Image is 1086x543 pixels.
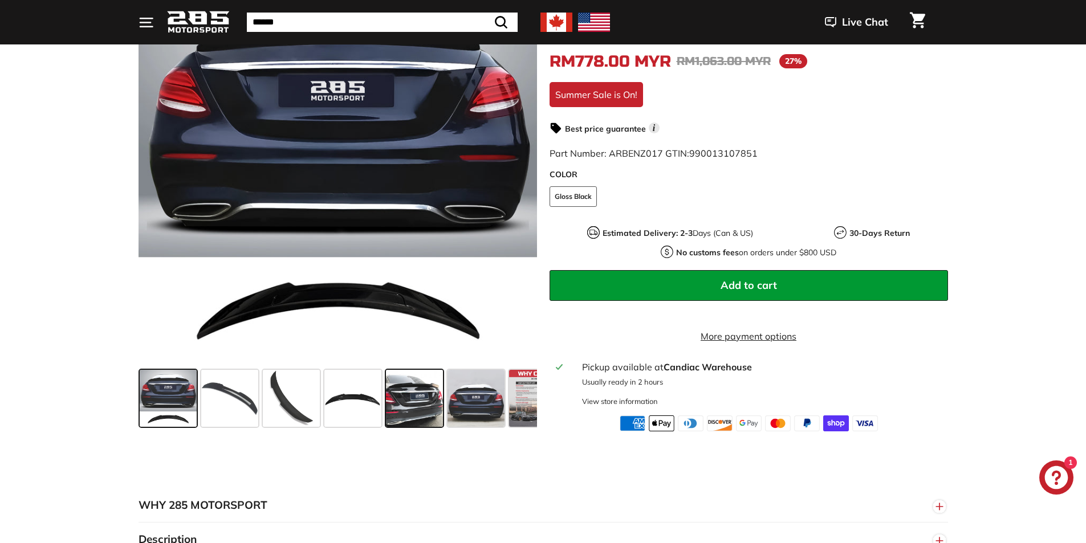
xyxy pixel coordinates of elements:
span: Part Number: ARBENZ017 GTIN: [550,147,758,158]
strong: Estimated Delivery: 2-3 [603,227,693,238]
strong: Best price guarantee [565,123,646,133]
p: Days (Can & US) [603,227,753,239]
img: american_express [620,415,645,431]
img: google_pay [736,415,762,431]
button: Add to cart [550,270,948,300]
img: apple_pay [649,415,674,431]
p: on orders under $800 USD [676,246,836,258]
div: Pickup available at [582,360,941,373]
strong: No customs fees [676,247,739,257]
a: More payment options [550,329,948,342]
span: Live Chat [842,15,888,30]
img: paypal [794,415,820,431]
img: Logo_285_Motorsport_areodynamics_components [167,9,230,36]
strong: 30-Days Return [849,227,910,238]
span: 27% [779,54,807,68]
img: discover [707,415,733,431]
input: Search [247,13,518,32]
span: i [649,123,660,133]
span: RM1,063.00 MYR [677,54,771,68]
p: Usually ready in 2 hours [582,376,941,387]
div: View store information [582,395,658,406]
span: RM778.00 MYR [550,51,671,71]
img: master [765,415,791,431]
span: 990013107851 [689,147,758,158]
span: Add to cart [721,278,777,291]
a: Cart [903,3,932,42]
button: WHY 285 MOTORSPORT [139,488,948,522]
img: diners_club [678,415,703,431]
div: Summer Sale is On! [550,81,643,107]
label: COLOR [550,168,948,180]
img: shopify_pay [823,415,849,431]
img: visa [852,415,878,431]
button: Live Chat [810,8,903,36]
inbox-online-store-chat: Shopify online store chat [1036,460,1077,497]
strong: Candiac Warehouse [664,361,752,372]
